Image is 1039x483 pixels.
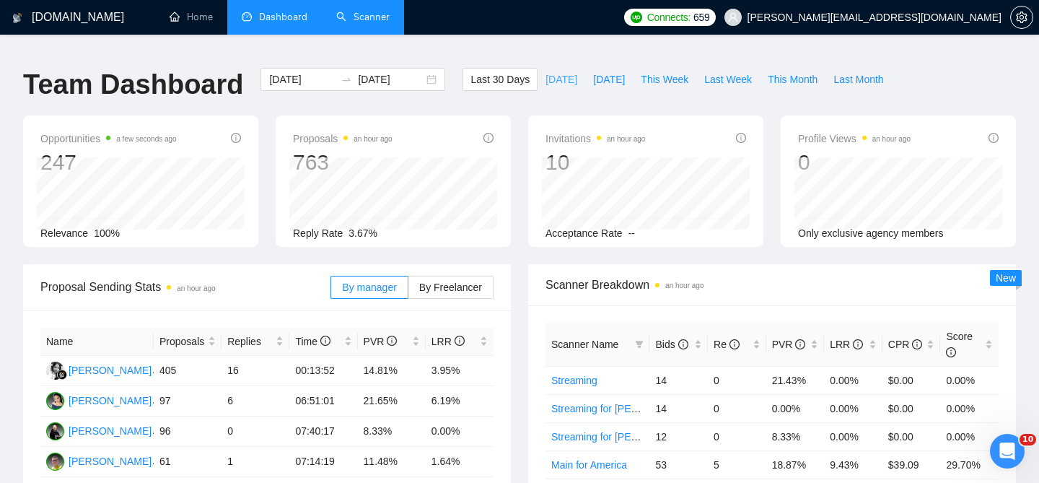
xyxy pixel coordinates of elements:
[649,451,708,479] td: 53
[387,336,397,346] span: info-circle
[830,339,863,350] span: LRR
[426,356,494,386] td: 3.95%
[342,282,396,293] span: By manager
[40,149,177,176] div: 247
[46,425,152,436] a: EZ[PERSON_NAME]
[946,347,956,357] span: info-circle
[708,366,766,394] td: 0
[242,12,252,22] span: dashboard
[635,340,644,349] span: filter
[912,339,922,349] span: info-circle
[824,451,882,479] td: 9.43%
[714,339,740,350] span: Re
[940,451,999,479] td: 29.70%
[882,451,941,479] td: $39.09
[990,434,1025,469] iframe: Intercom live chat
[551,375,597,386] a: Streaming
[678,339,688,349] span: info-circle
[259,11,307,23] span: Dashboard
[40,278,330,296] span: Proposal Sending Stats
[23,68,243,102] h1: Team Dashboard
[289,417,357,447] td: 07:40:17
[222,386,289,417] td: 6
[704,71,752,87] span: Last Week
[46,455,152,466] a: YT[PERSON_NAME]
[882,366,941,394] td: $0.00
[641,71,688,87] span: This Week
[708,422,766,451] td: 0
[940,366,999,394] td: 0.00%
[766,422,825,451] td: 8.33%
[545,149,645,176] div: 10
[46,364,152,375] a: GB[PERSON_NAME]
[1010,12,1033,23] a: setting
[728,12,738,22] span: user
[665,282,703,290] time: an hour ago
[431,336,465,347] span: LRR
[426,386,494,417] td: 6.19%
[455,336,465,346] span: info-circle
[293,227,343,239] span: Reply Rate
[426,417,494,447] td: 0.00%
[227,334,273,349] span: Replies
[154,386,222,417] td: 97
[154,328,222,356] th: Proposals
[766,394,825,422] td: 0.00%
[289,447,357,477] td: 07:14:19
[358,386,426,417] td: 21.65%
[293,149,393,176] div: 763
[628,227,635,239] span: --
[1010,6,1033,29] button: setting
[46,394,152,406] a: H[PERSON_NAME]
[12,6,22,30] img: logo
[696,68,760,91] button: Last Week
[170,11,213,23] a: homeHome
[341,74,352,85] span: to
[545,71,577,87] span: [DATE]
[462,68,538,91] button: Last 30 Days
[833,71,883,87] span: Last Month
[341,74,352,85] span: swap-right
[693,9,709,25] span: 659
[766,366,825,394] td: 21.43%
[46,362,64,380] img: GB
[585,68,633,91] button: [DATE]
[154,447,222,477] td: 61
[545,227,623,239] span: Acceptance Rate
[116,135,176,143] time: a few seconds ago
[358,447,426,477] td: 11.48%
[632,334,646,355] span: filter
[996,272,1016,284] span: New
[631,12,642,23] img: upwork-logo.png
[1020,434,1036,445] span: 10
[940,394,999,422] td: 0.00%
[538,68,585,91] button: [DATE]
[336,11,390,23] a: searchScanner
[177,284,215,292] time: an hour ago
[46,422,64,440] img: EZ
[760,68,825,91] button: This Month
[364,336,398,347] span: PVR
[649,422,708,451] td: 12
[607,135,645,143] time: an hour ago
[358,417,426,447] td: 8.33%
[882,394,941,422] td: $0.00
[988,133,999,143] span: info-circle
[825,68,891,91] button: Last Month
[295,336,330,347] span: Time
[269,71,335,87] input: Start date
[40,328,154,356] th: Name
[888,339,922,350] span: CPR
[824,366,882,394] td: 0.00%
[551,459,627,471] a: Main for America
[940,422,999,451] td: 0.00%
[348,227,377,239] span: 3.67%
[649,394,708,422] td: 14
[159,334,205,349] span: Proposals
[824,394,882,422] td: 0.00%
[882,422,941,451] td: $0.00
[551,339,618,350] span: Scanner Name
[222,328,289,356] th: Replies
[729,339,740,349] span: info-circle
[593,71,625,87] span: [DATE]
